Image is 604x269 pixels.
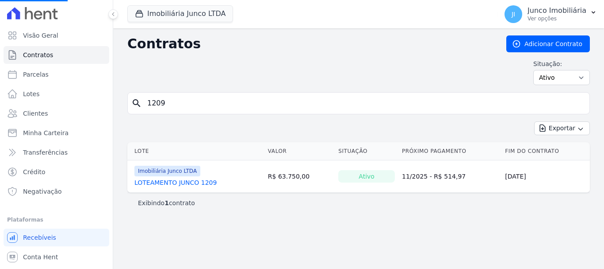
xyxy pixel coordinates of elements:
p: Junco Imobiliária [528,6,586,15]
a: Transferências [4,144,109,161]
th: Situação [335,142,398,160]
a: Recebíveis [4,229,109,246]
b: 1 [164,199,169,207]
th: Fim do Contrato [501,142,590,160]
a: Conta Hent [4,248,109,266]
span: Negativação [23,187,62,196]
a: Visão Geral [4,27,109,44]
a: Clientes [4,105,109,122]
button: JI Junco Imobiliária Ver opções [497,2,604,27]
a: Minha Carteira [4,124,109,142]
a: Lotes [4,85,109,103]
span: Visão Geral [23,31,58,40]
span: Contratos [23,51,53,59]
button: Imobiliária Junco LTDA [127,5,233,22]
a: Crédito [4,163,109,181]
input: Buscar por nome do lote [142,94,586,112]
th: Lote [127,142,264,160]
span: Minha Carteira [23,129,69,137]
a: Contratos [4,46,109,64]
div: Ativo [338,170,395,183]
span: Imobiliária Junco LTDA [134,166,200,176]
th: Valor [264,142,335,160]
a: 11/2025 - R$ 514,97 [402,173,466,180]
a: Negativação [4,183,109,200]
span: Conta Hent [23,253,58,261]
div: Plataformas [7,214,106,225]
label: Situação: [533,59,590,68]
span: Recebíveis [23,233,56,242]
td: R$ 63.750,00 [264,160,335,193]
span: Crédito [23,168,46,176]
p: Ver opções [528,15,586,22]
a: Parcelas [4,66,109,83]
span: JI [512,11,515,17]
h2: Contratos [127,36,492,52]
span: Parcelas [23,70,49,79]
span: Clientes [23,109,48,118]
p: Exibindo contrato [138,199,195,207]
button: Exportar [534,121,590,135]
td: [DATE] [501,160,590,193]
a: LOTEAMENTO JUNCO 1209 [134,178,217,187]
a: Adicionar Contrato [506,35,590,52]
span: Lotes [23,90,40,98]
th: Próximo Pagamento [398,142,501,160]
i: search [131,98,142,109]
span: Transferências [23,148,68,157]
